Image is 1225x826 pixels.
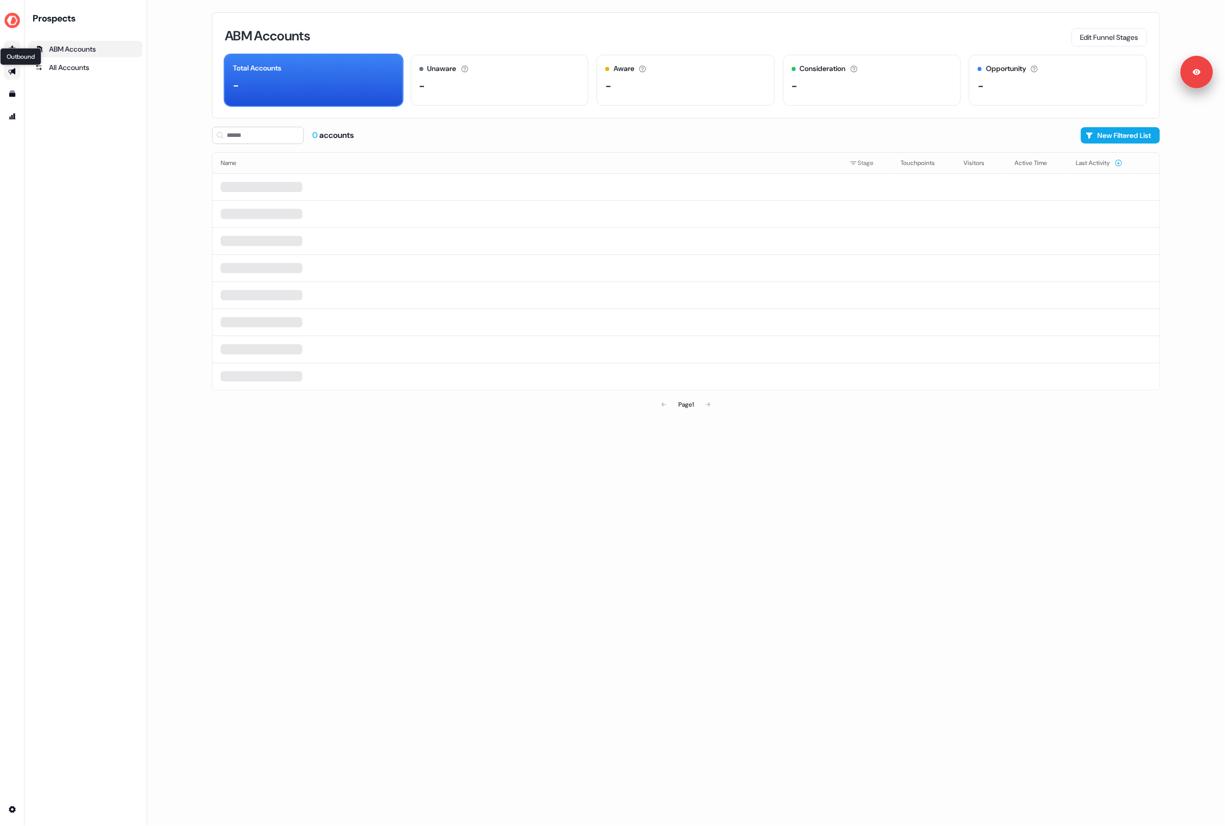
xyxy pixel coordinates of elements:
[33,12,143,25] div: Prospects
[1015,154,1060,172] button: Active Time
[428,63,457,74] div: Unaware
[233,63,281,74] div: Total Accounts
[29,59,143,76] a: All accounts
[29,41,143,57] a: ABM Accounts
[1081,127,1160,144] button: New Filtered List
[312,130,319,140] span: 0
[419,78,426,93] div: -
[614,63,634,74] div: Aware
[225,29,310,42] h3: ABM Accounts
[312,130,354,141] div: accounts
[964,154,997,172] button: Visitors
[986,63,1026,74] div: Opportunity
[901,154,948,172] button: Touchpoints
[233,78,239,93] div: -
[678,399,694,410] div: Page 1
[4,801,20,818] a: Go to integrations
[1072,28,1147,46] button: Edit Funnel Stages
[35,44,136,54] div: ABM Accounts
[978,78,984,93] div: -
[213,153,842,173] th: Name
[605,78,611,93] div: -
[800,63,846,74] div: Consideration
[1076,154,1123,172] button: Last Activity
[4,41,20,57] a: Go to prospects
[4,63,20,80] a: Go to outbound experience
[792,78,798,93] div: -
[35,62,136,73] div: All Accounts
[4,86,20,102] a: Go to templates
[4,108,20,125] a: Go to attribution
[850,158,885,168] div: Stage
